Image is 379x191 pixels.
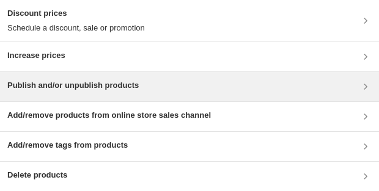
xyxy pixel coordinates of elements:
[7,49,65,62] h3: Increase prices
[7,22,145,34] p: Schedule a discount, sale or promotion
[7,139,128,151] h3: Add/remove tags from products
[7,169,67,181] h3: Delete products
[7,109,211,121] h3: Add/remove products from online store sales channel
[7,79,139,92] h3: Publish and/or unpublish products
[7,7,145,20] h3: Discount prices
